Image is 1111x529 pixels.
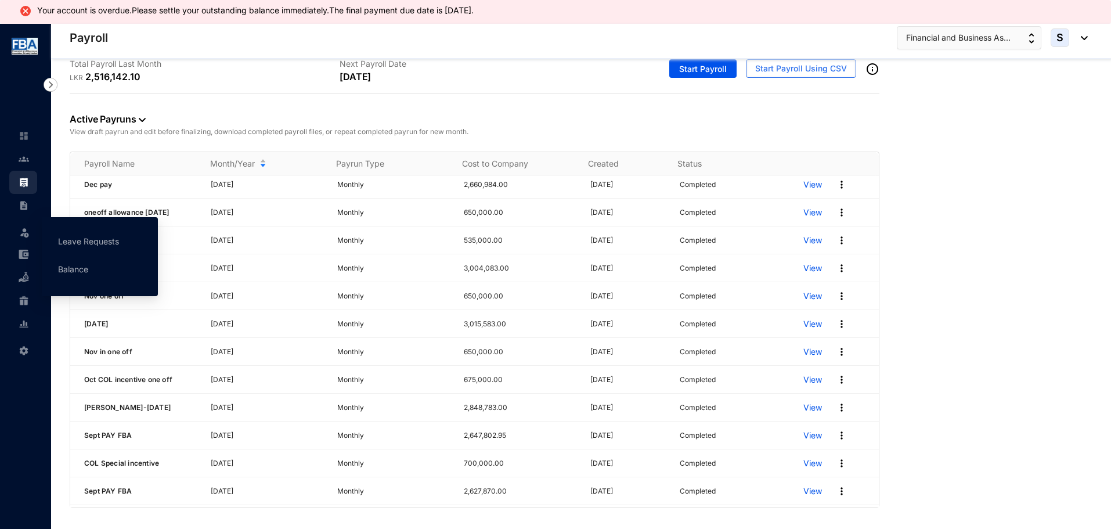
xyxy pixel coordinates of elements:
[19,131,29,141] img: home-unselected.a29eae3204392db15eaf.svg
[84,180,112,189] span: Dec pay
[211,430,323,441] p: [DATE]
[337,485,450,497] p: Monthly
[211,402,323,413] p: [DATE]
[590,458,666,469] p: [DATE]
[84,347,132,356] span: Nov in one off
[803,374,822,386] a: View
[680,430,716,441] p: Completed
[836,458,847,469] img: more.27664ee4a8faa814348e188645a3c1fc.svg
[865,62,879,76] img: info-outined.c2a0bb1115a2853c7f4cb4062ec879bc.svg
[669,59,737,78] button: Start Payroll
[70,113,146,125] a: Active Payruns
[464,262,576,274] p: 3,004,083.00
[590,290,666,302] p: [DATE]
[680,346,716,358] p: Completed
[803,262,822,274] p: View
[19,272,29,283] img: loan-unselected.d74d20a04637f2d15ab5.svg
[464,458,576,469] p: 700,000.00
[803,458,822,469] p: View
[58,264,88,274] a: Balance
[836,402,847,413] img: more.27664ee4a8faa814348e188645a3c1fc.svg
[680,374,716,386] p: Completed
[1075,36,1088,40] img: dropdown-black.8e83cc76930a90b1a4fdb6d089b7bf3a.svg
[464,235,576,246] p: 535,000.00
[337,262,450,274] p: Monthly
[337,207,450,218] p: Monthly
[803,346,822,358] a: View
[70,30,108,46] p: Payroll
[340,58,609,70] p: Next Payroll Date
[590,235,666,246] p: [DATE]
[680,318,716,330] p: Completed
[464,290,576,302] p: 650,000.00
[337,402,450,413] p: Monthly
[803,290,822,302] a: View
[448,152,574,175] th: Cost to Company
[803,179,822,190] a: View
[464,207,576,218] p: 650,000.00
[19,177,29,188] img: payroll.289672236c54bbec4828.svg
[9,289,37,312] li: Gratuity
[19,200,29,211] img: contract-unselected.99e2b2107c0a7dd48938.svg
[84,208,169,217] span: oneoff allowance [DATE]
[337,179,450,190] p: Monthly
[70,152,196,175] th: Payroll Name
[680,402,716,413] p: Completed
[211,458,323,469] p: [DATE]
[19,4,33,18] img: alert-icon-error.ae2eb8c10aa5e3dc951a89517520af3a.svg
[211,207,323,218] p: [DATE]
[590,318,666,330] p: [DATE]
[836,346,847,358] img: more.27664ee4a8faa814348e188645a3c1fc.svg
[803,402,822,413] p: View
[803,485,822,497] a: View
[37,6,479,15] li: Your account is overdue.Please settle your outstanding balance immediately.The final payment due ...
[84,319,108,328] span: [DATE]
[803,430,822,441] p: View
[679,63,727,75] span: Start Payroll
[906,31,1011,44] span: Financial and Business As...
[19,226,30,238] img: leave-unselected.2934df6273408c3f84d9.svg
[836,318,847,330] img: more.27664ee4a8faa814348e188645a3c1fc.svg
[680,207,716,218] p: Completed
[337,235,450,246] p: Monthly
[9,194,37,217] li: Contracts
[19,154,29,164] img: people-unselected.118708e94b43a90eceab.svg
[836,374,847,386] img: more.27664ee4a8faa814348e188645a3c1fc.svg
[803,235,822,246] a: View
[44,78,57,92] img: nav-icon-right.af6afadce00d159da59955279c43614e.svg
[590,262,666,274] p: [DATE]
[211,485,323,497] p: [DATE]
[70,58,340,70] p: Total Payroll Last Month
[464,179,576,190] p: 2,660,984.00
[70,126,879,138] p: View draft payrun and edit before finalizing, download completed payroll files, or repeat complet...
[9,312,37,336] li: Reports
[211,262,323,274] p: [DATE]
[139,118,146,122] img: dropdown-black.8e83cc76930a90b1a4fdb6d089b7bf3a.svg
[337,346,450,358] p: Monthly
[680,235,716,246] p: Completed
[574,152,663,175] th: Created
[680,290,716,302] p: Completed
[84,431,132,440] span: Sept PAY FBA
[803,318,822,330] p: View
[836,430,847,441] img: more.27664ee4a8faa814348e188645a3c1fc.svg
[85,70,140,84] p: 2,516,142.10
[680,458,716,469] p: Completed
[19,296,29,306] img: gratuity-unselected.a8c340787eea3cf492d7.svg
[464,402,576,413] p: 2,848,783.00
[680,179,716,190] p: Completed
[19,319,29,329] img: report-unselected.e6a6b4230fc7da01f883.svg
[464,485,576,497] p: 2,627,870.00
[897,26,1041,49] button: Financial and Business As...
[803,207,822,218] a: View
[590,179,666,190] p: [DATE]
[836,290,847,302] img: more.27664ee4a8faa814348e188645a3c1fc.svg
[84,375,172,384] span: Oct COL incentive one off
[680,485,716,497] p: Completed
[337,290,450,302] p: Monthly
